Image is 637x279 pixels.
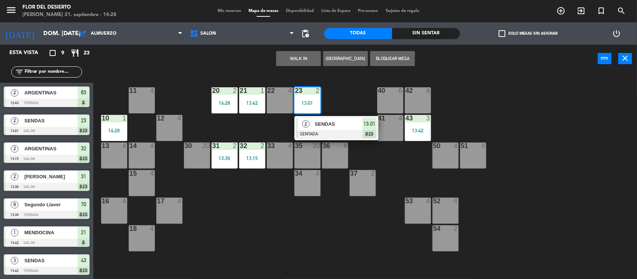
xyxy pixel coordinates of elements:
[621,54,630,63] i: close
[316,170,320,177] div: 4
[350,170,351,177] div: 37
[233,87,237,94] div: 2
[178,198,182,204] div: 4
[24,257,78,264] span: SENDAS
[22,11,116,19] div: [PERSON_NAME] 21. septiembre - 14:28
[212,100,238,106] div: 14:28
[11,201,18,209] span: 8
[260,142,265,149] div: 2
[24,89,78,97] span: ARGENTINAS
[302,120,310,128] span: 2
[406,87,406,94] div: 42
[313,142,320,149] div: 20
[178,115,182,122] div: 4
[61,49,64,57] span: 9
[617,6,626,15] i: search
[91,31,116,36] span: Almuerzo
[499,30,558,37] label: Solo mesas sin asignar
[382,9,423,13] span: Tarjetas de regalo
[598,53,612,64] button: power_input
[81,144,86,153] span: 32
[268,142,268,149] div: 33
[316,87,320,94] div: 2
[150,142,154,149] div: 4
[426,198,431,204] div: 4
[370,51,415,66] button: Bloquear Mesa
[301,29,310,38] span: pending_actions
[24,145,78,153] span: ARGENTINAS
[212,87,213,94] div: 20
[405,128,431,133] div: 13:42
[618,53,632,64] button: close
[276,51,321,66] button: WALK IN
[11,173,18,181] span: 2
[454,198,458,204] div: 4
[233,142,237,149] div: 2
[323,51,368,66] button: [GEOGRAPHIC_DATA]
[150,87,154,94] div: 4
[294,100,321,106] div: 13:01
[24,68,82,76] input: Filtrar por nombre...
[268,87,268,94] div: 22
[426,115,431,122] div: 3
[612,29,621,38] i: power_settings_new
[122,115,127,122] div: 1
[315,120,363,128] span: SENDAS
[24,173,78,181] span: [PERSON_NAME]
[499,30,505,37] span: check_box_outline_blank
[399,115,403,122] div: 4
[48,48,57,57] i: crop_square
[214,9,245,13] span: Mis reservas
[11,117,18,125] span: 2
[24,201,78,209] span: Segundo Llaver
[454,142,458,149] div: 4
[481,142,486,149] div: 4
[84,49,90,57] span: 23
[24,117,78,125] span: SENDAS
[318,9,354,13] span: Lista de Espera
[426,87,431,94] div: 4
[371,170,375,177] div: 2
[150,170,154,177] div: 4
[11,145,18,153] span: 2
[81,88,86,97] span: 63
[129,87,130,94] div: 11
[81,256,86,265] span: 43
[212,142,213,149] div: 31
[245,9,282,13] span: Mapa de mesas
[122,142,127,149] div: 4
[597,6,606,15] i: turned_in_not
[288,87,293,94] div: 4
[129,142,130,149] div: 14
[81,116,86,125] span: 23
[577,6,586,15] i: exit_to_app
[363,119,375,128] span: 13:01
[202,142,210,149] div: 20
[122,198,127,204] div: 4
[22,4,116,11] div: FLOR DEL DESIERTO
[406,198,406,204] div: 53
[260,87,265,94] div: 1
[71,48,79,57] i: restaurant
[343,142,348,149] div: 4
[454,225,458,232] div: 2
[129,225,130,232] div: 18
[282,9,318,13] span: Disponibilidad
[64,29,73,38] i: arrow_drop_down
